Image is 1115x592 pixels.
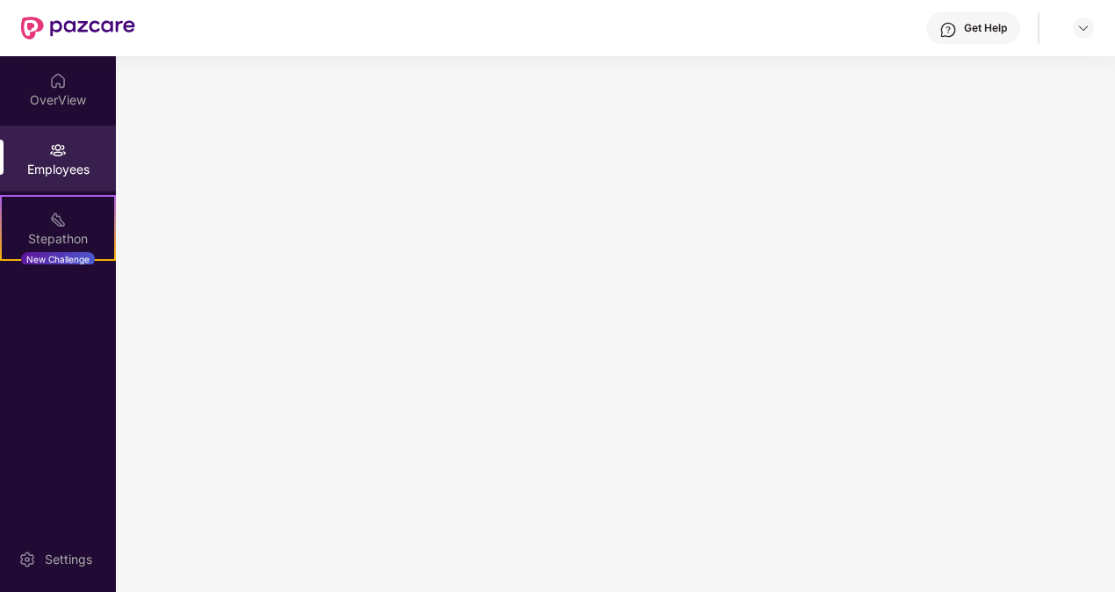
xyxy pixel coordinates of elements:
[49,141,67,159] img: svg+xml;base64,PHN2ZyBpZD0iRW1wbG95ZWVzIiB4bWxucz0iaHR0cDovL3d3dy53My5vcmcvMjAwMC9zdmciIHdpZHRoPS...
[939,21,957,39] img: svg+xml;base64,PHN2ZyBpZD0iSGVscC0zMngzMiIgeG1sbnM9Imh0dHA6Ly93d3cudzMub3JnLzIwMDAvc3ZnIiB3aWR0aD...
[964,21,1007,35] div: Get Help
[2,230,114,248] div: Stepathon
[40,551,97,568] div: Settings
[49,72,67,90] img: svg+xml;base64,PHN2ZyBpZD0iSG9tZSIgeG1sbnM9Imh0dHA6Ly93d3cudzMub3JnLzIwMDAvc3ZnIiB3aWR0aD0iMjAiIG...
[49,211,67,228] img: svg+xml;base64,PHN2ZyB4bWxucz0iaHR0cDovL3d3dy53My5vcmcvMjAwMC9zdmciIHdpZHRoPSIyMSIgaGVpZ2h0PSIyMC...
[21,252,95,266] div: New Challenge
[18,551,36,568] img: svg+xml;base64,PHN2ZyBpZD0iU2V0dGluZy0yMHgyMCIgeG1sbnM9Imh0dHA6Ly93d3cudzMub3JnLzIwMDAvc3ZnIiB3aW...
[1076,21,1090,35] img: svg+xml;base64,PHN2ZyBpZD0iRHJvcGRvd24tMzJ4MzIiIHhtbG5zPSJodHRwOi8vd3d3LnczLm9yZy8yMDAwL3N2ZyIgd2...
[21,17,135,40] img: New Pazcare Logo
